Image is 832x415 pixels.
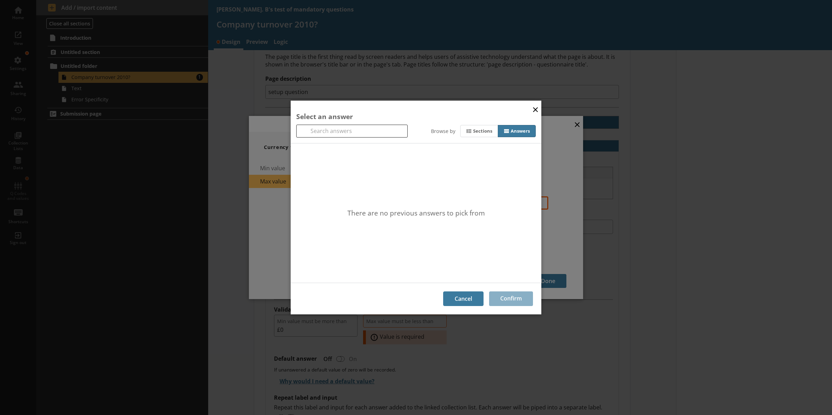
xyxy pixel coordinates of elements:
[291,143,541,283] span: There are no previous answers to pick from
[530,101,541,117] button: Close
[443,291,484,306] button: Cancel
[431,128,455,134] div: Browse by
[511,128,530,134] div: Answers
[473,128,492,134] div: Sections
[296,125,408,138] input: Search answers
[296,112,536,121] div: Select an answer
